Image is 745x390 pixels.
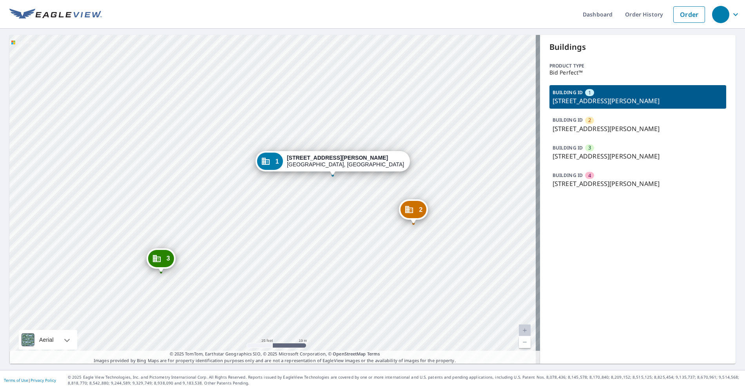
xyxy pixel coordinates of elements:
[287,155,388,161] strong: [STREET_ADDRESS][PERSON_NAME]
[4,378,56,383] p: |
[256,151,410,175] div: Dropped pin, building 1, Commercial property, 5833 Morgan Pl Stockton, CA 95219
[588,89,591,97] span: 1
[588,144,591,151] span: 3
[147,248,176,273] div: Dropped pin, building 3, Commercial property, 5833 Morgan Pl Stockton, CA 95219
[37,330,56,350] div: Aerial
[367,351,380,357] a: Terms
[31,377,56,383] a: Privacy Policy
[419,207,422,213] span: 2
[549,62,726,69] p: Product type
[549,41,726,53] p: Buildings
[553,117,583,123] p: BUILDING ID
[588,117,591,124] span: 2
[287,155,404,168] div: [GEOGRAPHIC_DATA], [GEOGRAPHIC_DATA] 95219
[9,9,102,20] img: EV Logo
[170,351,380,357] span: © 2025 TomTom, Earthstar Geographics SIO, © 2025 Microsoft Corporation, ©
[519,324,531,336] a: Current Level 20, Zoom In Disabled
[673,6,705,23] a: Order
[553,89,583,96] p: BUILDING ID
[553,144,583,151] p: BUILDING ID
[519,336,531,348] a: Current Level 20, Zoom Out
[276,159,279,164] span: 1
[9,351,540,364] p: Images provided by Bing Maps are for property identification purposes only and are not a represen...
[549,69,726,76] p: Bid Perfect™
[333,351,366,357] a: OpenStreetMap
[553,151,723,161] p: [STREET_ADDRESS][PERSON_NAME]
[553,96,723,106] p: [STREET_ADDRESS][PERSON_NAME]
[553,124,723,133] p: [STREET_ADDRESS][PERSON_NAME]
[399,199,428,224] div: Dropped pin, building 2, Commercial property, 5833 Morgan Pl Stockton, CA 95219
[553,179,723,188] p: [STREET_ADDRESS][PERSON_NAME]
[68,374,741,386] p: © 2025 Eagle View Technologies, Inc. and Pictometry International Corp. All Rights Reserved. Repo...
[167,255,170,261] span: 3
[19,330,77,350] div: Aerial
[4,377,28,383] a: Terms of Use
[553,172,583,179] p: BUILDING ID
[588,172,591,179] span: 4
